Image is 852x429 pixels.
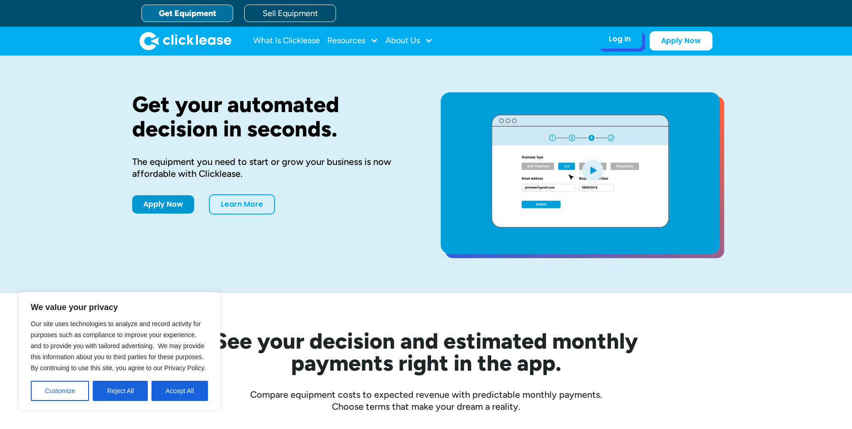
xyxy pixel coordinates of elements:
[132,389,720,412] div: Compare equipment costs to expected revenue with predictable monthly payments. Choose terms that ...
[140,32,231,50] img: Clicklease logo
[132,92,411,141] h1: Get your automated decision in seconds.
[31,320,206,372] span: Our site uses technologies to analyze and record activity for purposes such as compliance to impr...
[253,32,320,50] a: What Is Clicklease
[31,302,208,313] p: We value your privacy
[140,32,231,50] a: home
[18,292,220,411] div: We value your privacy
[141,5,233,22] a: Get Equipment
[609,34,631,44] div: Log In
[93,381,148,401] button: Reject All
[580,157,605,183] img: Blue play button logo on a light blue circular background
[31,381,89,401] button: Customize
[132,195,194,214] a: Apply Now
[209,194,275,214] a: Learn More
[169,330,683,374] h2: See your decision and estimated monthly payments right in the app.
[244,5,336,22] a: Sell Equipment
[441,92,720,254] a: open lightbox
[327,32,378,50] div: Resources
[151,381,208,401] button: Accept All
[132,156,411,180] div: The equipment you need to start or grow your business is now affordable with Clicklease.
[650,31,712,51] a: Apply Now
[386,32,433,50] div: About Us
